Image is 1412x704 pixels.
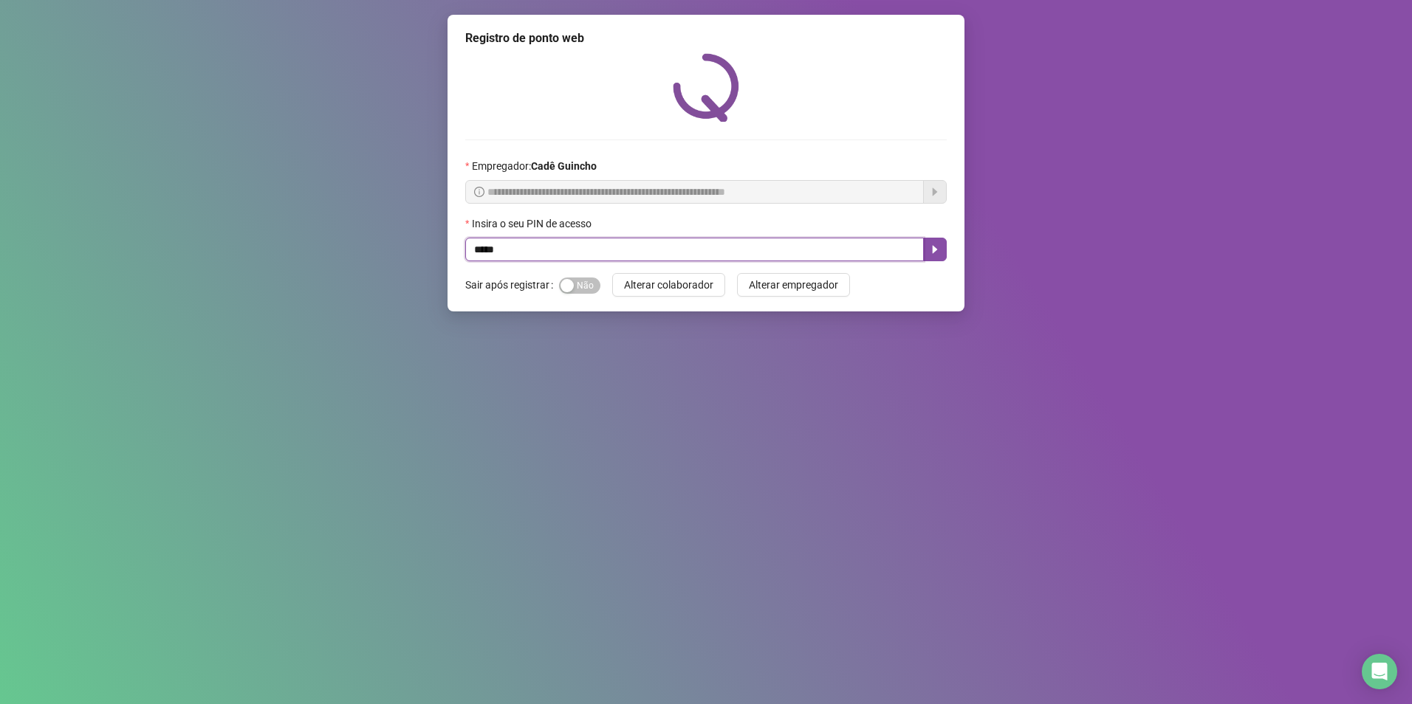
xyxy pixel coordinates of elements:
div: Open Intercom Messenger [1362,654,1397,689]
span: Alterar colaborador [624,277,713,293]
img: QRPoint [673,53,739,122]
button: Alterar empregador [737,273,850,297]
button: Alterar colaborador [612,273,725,297]
strong: Cadê Guincho [531,160,597,172]
span: caret-right [929,244,941,255]
span: Empregador : [472,158,597,174]
span: info-circle [474,187,484,197]
span: Alterar empregador [749,277,838,293]
div: Registro de ponto web [465,30,947,47]
label: Insira o seu PIN de acesso [465,215,601,232]
label: Sair após registrar [465,273,559,297]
